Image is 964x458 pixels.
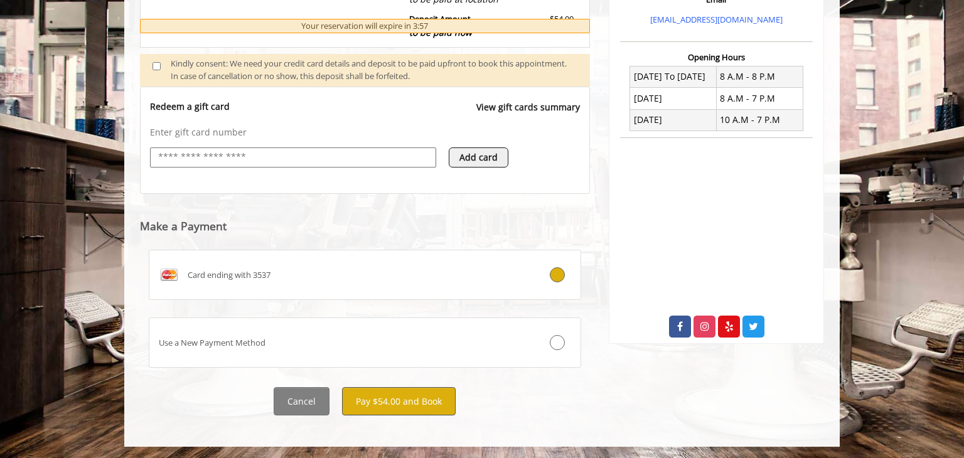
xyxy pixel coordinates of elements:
p: Redeem a gift card [150,100,230,113]
button: Pay $54.00 and Book [342,387,456,415]
button: Add card [449,147,508,168]
td: [DATE] [630,109,717,130]
p: Enter gift card number [150,126,580,139]
div: Use a New Payment Method [149,336,508,349]
td: [DATE] To [DATE] [630,66,717,87]
div: $54.00 [515,13,573,40]
button: Cancel [274,387,329,415]
h3: Opening Hours [620,53,813,61]
a: [EMAIL_ADDRESS][DOMAIN_NAME] [650,14,783,25]
a: View gift cards summary [476,100,580,126]
td: 8 A.M - 8 P.M [716,66,803,87]
label: Make a Payment [140,220,227,232]
td: [DATE] [630,88,717,109]
div: Kindly consent: We need your credit card details and deposit to be paid upfront to book this appo... [171,57,577,83]
td: 8 A.M - 7 P.M [716,88,803,109]
b: Deposit Amount [409,13,472,38]
td: 10 A.M - 7 P.M [716,109,803,130]
span: Card ending with 3537 [188,269,270,282]
label: Use a New Payment Method [149,317,581,368]
img: MASTERCARD [159,265,179,285]
div: Your reservation will expire in 3:57 [140,19,590,33]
